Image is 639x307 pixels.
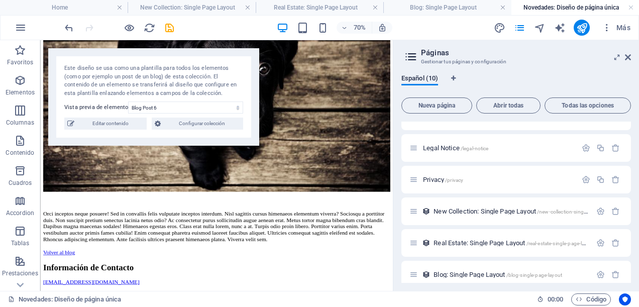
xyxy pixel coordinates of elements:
[431,208,591,215] div: New Collection: Single Page Layout/new-collection-single-page-layout
[4,244,500,289] div: Orci inceptos neque posuere! Sed in convallis felis vulputate inceptos interdum. Nisl sagittis cu...
[63,22,75,34] button: undo
[534,22,546,34] i: Navegador
[337,22,372,34] button: 70%
[596,239,605,247] div: Configuración
[445,177,463,183] span: /privacy
[611,144,620,152] div: Eliminar
[401,97,472,114] button: Nueva página
[537,293,564,305] h6: Tiempo de la sesión
[163,22,175,34] button: save
[611,207,620,216] div: Eliminar
[422,239,431,247] div: Este diseño se usa como una plantilla para todos los elementos (como por ejemplo un post de un bl...
[554,22,566,34] button: text_generator
[143,22,155,34] button: reload
[554,22,566,34] i: AI Writer
[434,271,562,278] span: Blog: Single Page Layout
[6,88,35,96] p: Elementos
[596,270,605,279] div: Configuración
[164,118,240,130] span: Configurar colección
[549,103,626,109] span: Todas las opciones
[611,239,620,247] div: Eliminar
[548,293,563,305] span: 00 00
[6,149,34,157] p: Contenido
[574,20,590,36] button: publish
[128,101,243,114] select: overall type: UNKNOWN_TYPE html type: HTML_TYPE_UNSPECIFIED server type: SERVER_RESPONSE_PENDING ...
[596,175,605,184] div: Duplicar
[144,22,155,34] i: Volver a cargar página
[64,118,147,130] button: Editar contenido
[511,2,639,13] h4: Novedades: Diseño de página única
[7,58,33,66] p: Favoritos
[513,22,525,34] button: pages
[378,23,387,32] i: Al redimensionar, ajustar el nivel de zoom automáticamente para ajustarse al dispositivo elegido.
[421,48,631,57] h2: Páginas
[6,209,34,217] p: Accordion
[422,270,431,279] div: Este diseño se usa como una plantilla para todos los elementos (como por ejemplo un post de un bl...
[256,2,383,13] h4: Real Estate: Single Page Layout
[534,22,546,34] button: navigator
[152,118,243,130] button: Configurar colección
[526,241,595,246] span: /real-estate-single-page-layout
[596,144,605,152] div: Duplicar
[506,272,562,278] span: /blog-single-page-layout
[576,22,588,34] i: Publicar
[434,239,595,247] span: Real Estate: Single Page Layout
[401,72,438,86] span: Español (10)
[423,144,488,152] span: Haz clic para abrir la página
[596,207,605,216] div: Configuración
[611,175,620,184] div: Eliminar
[494,22,505,34] i: Diseño (Ctrl+Alt+Y)
[461,146,489,151] span: /legal-notice
[611,270,620,279] div: Eliminar
[63,22,75,34] i: Deshacer: Insertar activos de preajuste (Ctrl+Z)
[571,293,611,305] button: Código
[602,23,630,33] span: Más
[8,293,121,305] a: Haz clic para cancelar la selección y doble clic para abrir páginas
[481,103,536,109] span: Abrir todas
[434,208,615,215] span: New Collection: Single Page Layout
[164,22,175,34] i: Guardar (Ctrl+S)
[77,118,144,130] span: Editar contenido
[2,269,38,277] p: Prestaciones
[431,271,591,278] div: Blog: Single Page Layout/blog-single-page-layout
[64,64,243,97] div: Este diseño se usa como una plantilla para todos los elementos (como por ejemplo un post de un bl...
[420,176,577,183] div: Privacy/privacy
[545,97,631,114] button: Todas las opciones
[582,144,590,152] div: Configuración
[401,74,631,93] div: Pestañas de idiomas
[9,179,32,187] p: Cuadros
[6,119,35,127] p: Columnas
[493,22,505,34] button: design
[64,101,128,114] label: Vista previa de elemento
[352,22,368,34] h6: 70%
[619,293,631,305] button: Usercentrics
[421,57,611,66] h3: Gestionar tus páginas y configuración
[514,22,525,34] i: Páginas (Ctrl+Alt+S)
[423,176,463,183] span: Privacy
[555,295,556,303] span: :
[406,103,468,109] span: Nueva página
[420,145,577,151] div: Legal Notice/legal-notice
[128,2,255,13] h4: New Collection: Single Page Layout
[431,240,591,246] div: Real Estate: Single Page Layout/real-estate-single-page-layout
[537,209,616,215] span: /new-collection-single-page-layout
[582,175,590,184] div: Configuración
[476,97,541,114] button: Abrir todas
[11,239,30,247] p: Tablas
[422,207,431,216] div: Este diseño se usa como una plantilla para todos los elementos (como por ejemplo un post de un bl...
[383,2,511,13] h4: Blog: Single Page Layout
[123,22,135,34] button: Haz clic para salir del modo de previsualización y seguir editando
[598,20,634,36] button: Más
[576,293,606,305] span: Código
